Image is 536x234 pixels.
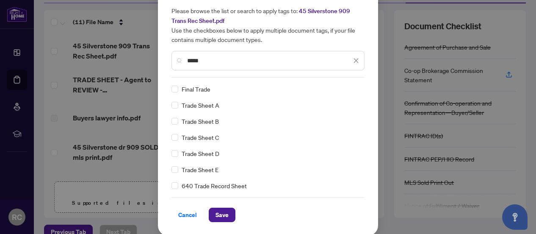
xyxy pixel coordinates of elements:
[353,58,359,64] span: close
[502,204,528,230] button: Open asap
[182,181,247,190] span: 640 Trade Record Sheet
[209,208,235,222] button: Save
[182,165,218,174] span: Trade Sheet E
[182,84,210,94] span: Final Trade
[182,133,219,142] span: Trade Sheet C
[182,149,219,158] span: Trade Sheet D
[178,208,197,222] span: Cancel
[171,208,204,222] button: Cancel
[171,6,365,44] h5: Please browse the list or search to apply tags to: Use the checkboxes below to apply multiple doc...
[216,208,229,222] span: Save
[182,117,219,126] span: Trade Sheet B
[182,100,219,110] span: Trade Sheet A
